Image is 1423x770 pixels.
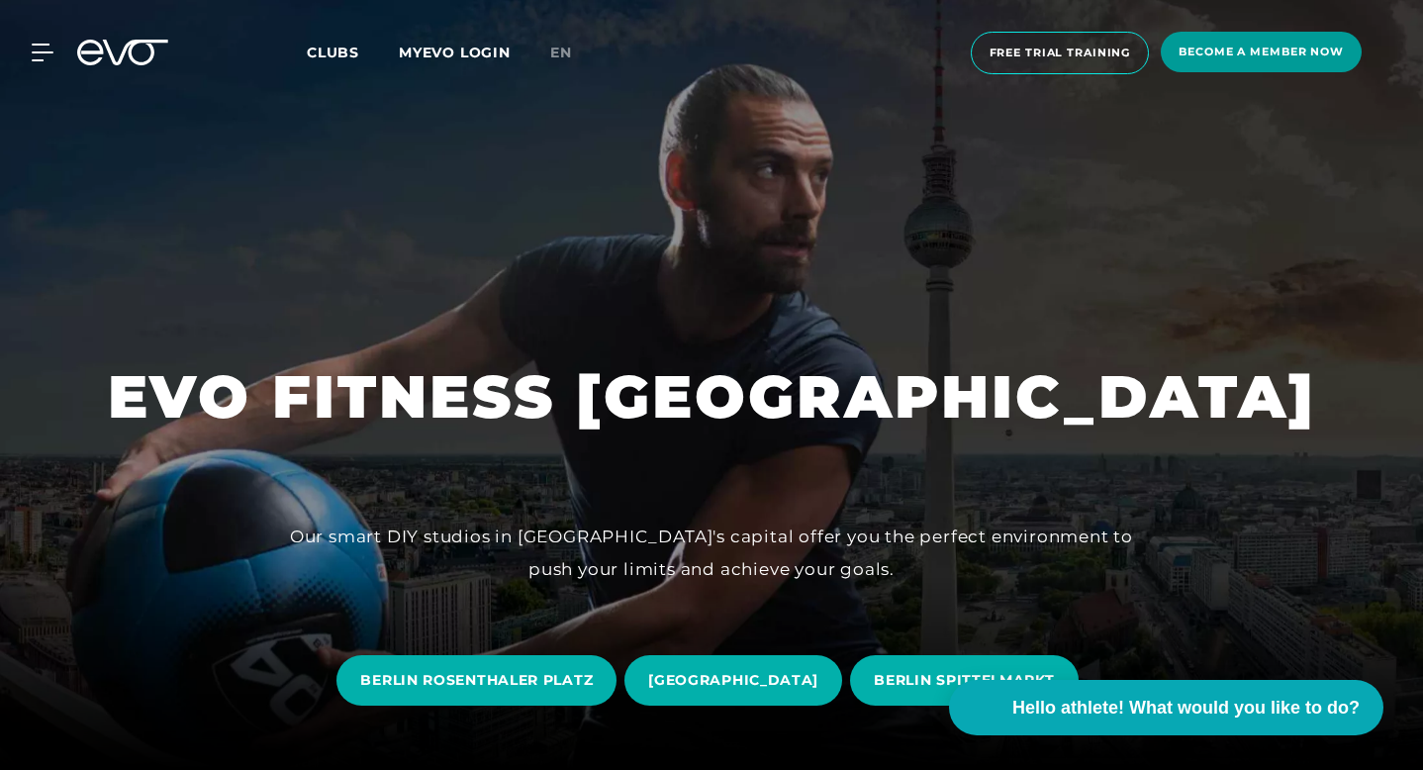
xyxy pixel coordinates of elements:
a: [GEOGRAPHIC_DATA] [624,640,850,721]
font: BERLIN ROSENTHALER PLATZ [360,671,593,689]
a: Clubs [307,43,399,61]
font: Free trial training [990,46,1131,59]
font: EVO FITNESS [GEOGRAPHIC_DATA] [108,360,1316,433]
font: [GEOGRAPHIC_DATA] [648,671,818,689]
button: Hello athlete! What would you like to do? [949,680,1383,735]
font: Our smart DIY studios in [GEOGRAPHIC_DATA]'s capital offer you the perfect environment to push yo... [290,527,1133,578]
font: Hello athlete! What would you like to do? [1012,698,1360,718]
a: MYEVO LOGIN [399,44,511,61]
font: Become a member now [1179,45,1344,58]
a: en [550,42,596,64]
font: Clubs [307,44,359,61]
font: en [550,44,572,61]
a: Become a member now [1155,32,1368,74]
a: BERLIN ROSENTHALER PLATZ [336,640,624,721]
a: Free trial training [965,32,1156,74]
font: BERLIN SPITTELMARKT [874,671,1054,689]
a: BERLIN SPITTELMARKT [850,640,1086,721]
